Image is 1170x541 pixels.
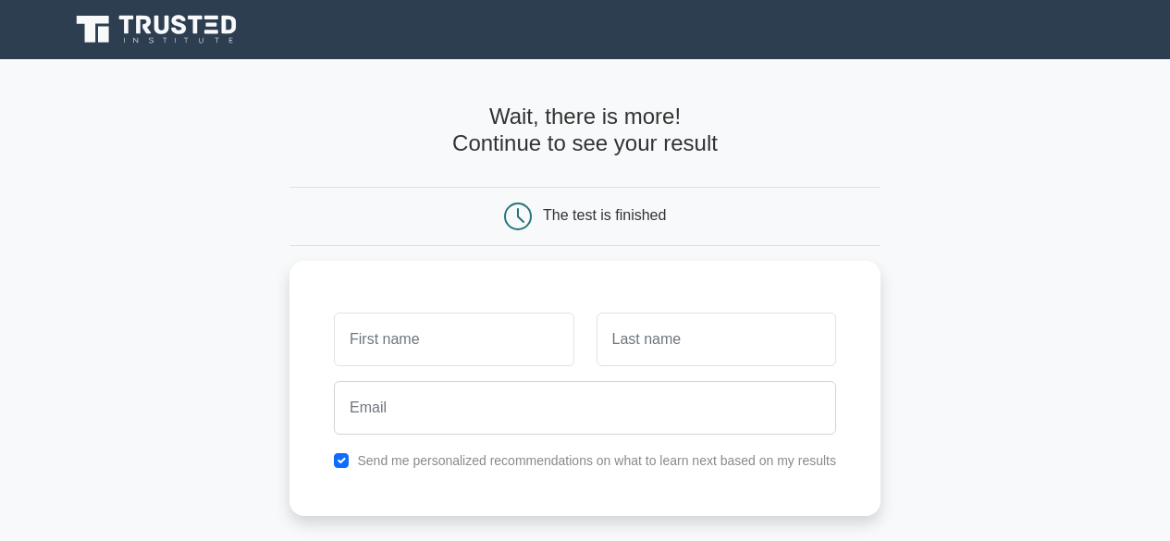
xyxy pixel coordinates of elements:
[357,453,836,468] label: Send me personalized recommendations on what to learn next based on my results
[289,104,881,157] h4: Wait, there is more! Continue to see your result
[334,313,573,366] input: First name
[597,313,836,366] input: Last name
[543,207,666,223] div: The test is finished
[334,381,836,435] input: Email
